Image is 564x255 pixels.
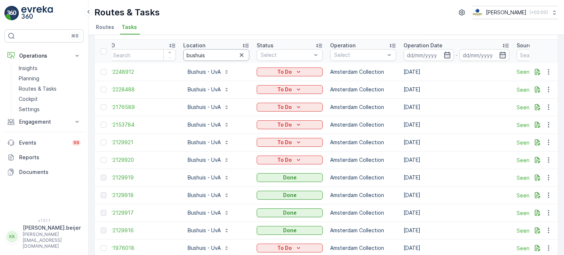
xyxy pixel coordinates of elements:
p: To Do [277,68,292,76]
button: Done [257,226,323,235]
p: Bushuis - UvA [188,244,221,252]
p: Routes & Tasks [94,7,160,18]
button: To Do [257,156,323,164]
p: Amsterdam Collection [330,121,396,128]
button: Bushuis - UvA [183,136,234,148]
p: Amsterdam Collection [330,103,396,111]
a: 22248912 [110,68,176,76]
p: To Do [277,156,292,164]
p: Bushuis - UvA [188,86,221,93]
button: [PERSON_NAME](+02:00) [472,6,558,19]
a: Planning [16,73,84,84]
div: Toggle Row Selected [101,87,106,92]
td: [DATE] [400,151,513,169]
td: [DATE] [400,169,513,186]
p: Select [334,51,385,59]
a: 22129918 [110,192,176,199]
p: Amsterdam Collection [330,139,396,146]
p: Bushuis - UvA [188,139,221,146]
button: Bushuis - UvA [183,119,234,131]
p: Bushuis - UvA [188,103,221,111]
span: 22129917 [110,209,176,216]
p: Source [517,42,535,49]
img: logo [4,6,19,21]
button: To Do [257,85,323,94]
p: Bushuis - UvA [188,174,221,181]
p: Bushuis - UvA [188,156,221,164]
img: logo_light-DOdMpM7g.png [21,6,53,21]
p: Amsterdam Collection [330,68,396,76]
span: v 1.51.1 [4,218,84,223]
p: Bushuis - UvA [188,68,221,76]
td: [DATE] [400,98,513,116]
div: KK [6,231,18,243]
a: Insights [16,63,84,73]
p: Planning [19,75,39,82]
div: Toggle Row Selected [101,175,106,181]
p: ⌘B [71,33,79,39]
p: Amsterdam Collection [330,192,396,199]
input: Search [110,49,176,61]
span: 22129921 [110,139,176,146]
p: Amsterdam Collection [330,156,396,164]
a: 21976018 [110,244,176,252]
td: [DATE] [400,204,513,222]
p: Amsterdam Collection [330,174,396,181]
p: Amsterdam Collection [330,227,396,234]
button: Bushuis - UvA [183,242,234,254]
button: Bushuis - UvA [183,154,234,166]
button: Done [257,208,323,217]
p: Operations [19,52,69,59]
a: Reports [4,150,84,165]
div: Toggle Row Selected [101,157,106,163]
p: Bushuis - UvA [188,121,221,128]
p: 99 [73,140,79,146]
p: Done [283,192,297,199]
a: 22129919 [110,174,176,181]
div: Toggle Row Selected [101,192,106,198]
p: Operation Date [404,42,442,49]
button: Bushuis - UvA [183,84,234,95]
p: Bushuis - UvA [188,192,221,199]
button: Operations [4,48,84,63]
div: Toggle Row Selected [101,245,106,251]
span: Tasks [122,23,137,31]
td: [DATE] [400,222,513,239]
a: 22176589 [110,103,176,111]
a: 22129920 [110,156,176,164]
div: Toggle Row Selected [101,69,106,75]
p: Amsterdam Collection [330,86,396,93]
a: Cockpit [16,94,84,104]
div: Toggle Row Selected [101,227,106,233]
input: dd/mm/yyyy [404,49,454,61]
div: Toggle Row Selected [101,122,106,128]
p: Select [261,51,311,59]
a: 22129916 [110,227,176,234]
p: Engagement [19,118,69,125]
p: Routes & Tasks [19,85,57,92]
p: To Do [277,86,292,93]
p: Cockpit [19,95,38,103]
p: To Do [277,103,292,111]
span: 22228488 [110,86,176,93]
p: To Do [277,139,292,146]
div: Toggle Row Selected [101,139,106,145]
button: To Do [257,244,323,252]
p: Documents [19,168,81,176]
p: Bushuis - UvA [188,209,221,216]
p: Events [19,139,68,146]
p: Bushuis - UvA [188,227,221,234]
button: To Do [257,68,323,76]
a: Routes & Tasks [16,84,84,94]
p: - [455,51,458,59]
p: ID [110,42,115,49]
p: To Do [277,121,292,128]
p: Location [183,42,205,49]
p: Done [283,174,297,181]
button: Bushuis - UvA [183,66,234,78]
